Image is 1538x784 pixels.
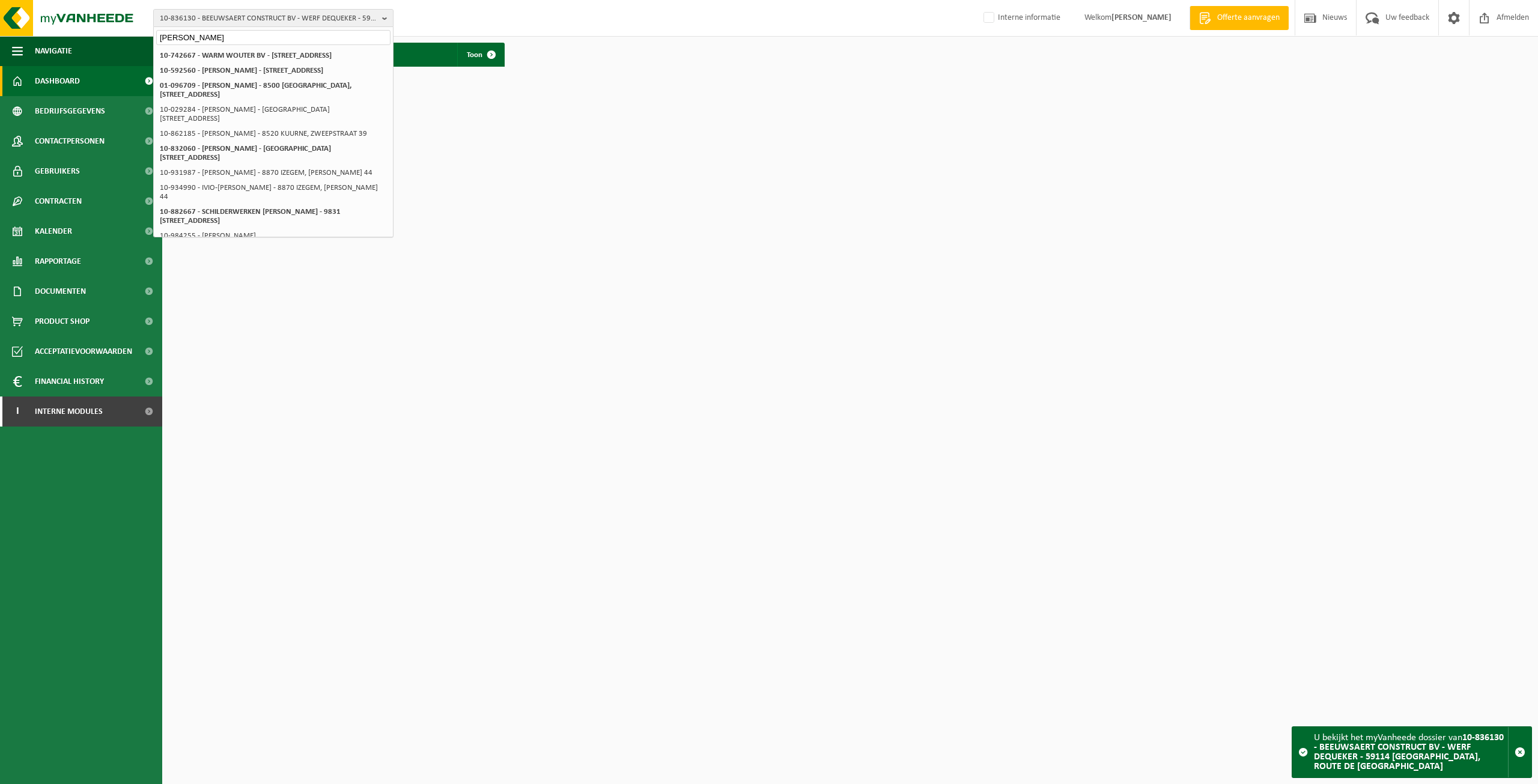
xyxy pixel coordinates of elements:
[156,180,391,204] li: 10-934990 - IVIO-[PERSON_NAME] - 8870 IZEGEM, [PERSON_NAME] 44
[35,246,81,276] span: Rapportage
[467,51,482,59] span: Toon
[1190,6,1289,30] a: Offerte aanvragen
[35,336,132,366] span: Acceptatievoorwaarden
[156,165,391,180] li: 10-931987 - [PERSON_NAME] - 8870 IZEGEM, [PERSON_NAME] 44
[160,10,377,28] span: 10-836130 - BEEUWSAERT CONSTRUCT BV - WERF DEQUEKER - 59114 [GEOGRAPHIC_DATA], ROUTE DE [GEOGRAPH...
[156,30,391,45] input: Zoeken naar gekoppelde vestigingen
[160,208,341,225] strong: 10-882667 - SCHILDERWERKEN [PERSON_NAME] - 9831 [STREET_ADDRESS]
[160,67,323,74] strong: 10-592560 - [PERSON_NAME] - [STREET_ADDRESS]
[156,126,391,141] li: 10-862185 - [PERSON_NAME] - 8520 KUURNE, ZWEEPSTRAAT 39
[35,276,86,306] span: Documenten
[156,102,391,126] li: 10-029284 - [PERSON_NAME] - [GEOGRAPHIC_DATA][STREET_ADDRESS]
[35,126,105,156] span: Contactpersonen
[457,43,503,67] a: Toon
[35,397,103,427] span: Interne modules
[160,52,332,59] strong: 10-742667 - WARM WOUTER BV - [STREET_ADDRESS]
[35,366,104,397] span: Financial History
[160,82,351,99] strong: 01-096709 - [PERSON_NAME] - 8500 [GEOGRAPHIC_DATA], [STREET_ADDRESS]
[1214,12,1283,24] span: Offerte aanvragen
[35,186,82,216] span: Contracten
[35,156,80,186] span: Gebruikers
[156,228,391,243] li: 10-984255 - [PERSON_NAME]
[35,96,105,126] span: Bedrijfsgegevens
[35,66,80,96] span: Dashboard
[12,397,23,427] span: I
[981,9,1060,27] label: Interne informatie
[35,306,90,336] span: Product Shop
[35,36,72,66] span: Navigatie
[1111,13,1172,22] strong: [PERSON_NAME]
[1314,727,1508,777] div: U bekijkt het myVanheede dossier van
[160,145,331,162] strong: 10-832060 - [PERSON_NAME] - [GEOGRAPHIC_DATA][STREET_ADDRESS]
[153,9,394,27] button: 10-836130 - BEEUWSAERT CONSTRUCT BV - WERF DEQUEKER - 59114 [GEOGRAPHIC_DATA], ROUTE DE [GEOGRAPH...
[35,216,72,246] span: Kalender
[1314,733,1504,771] strong: 10-836130 - BEEUWSAERT CONSTRUCT BV - WERF DEQUEKER - 59114 [GEOGRAPHIC_DATA], ROUTE DE [GEOGRAPH...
